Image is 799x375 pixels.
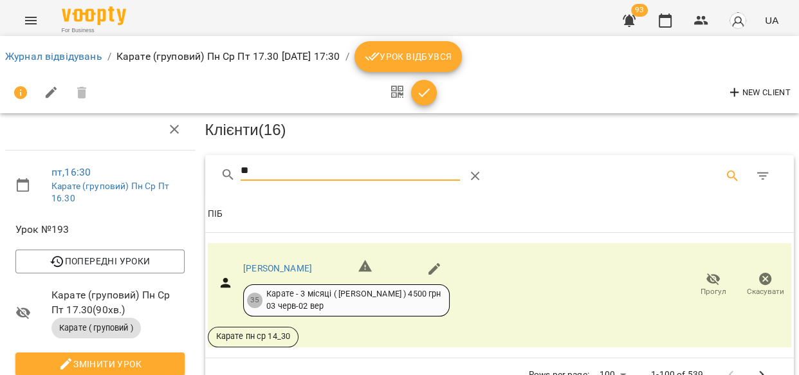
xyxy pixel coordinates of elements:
nav: breadcrumb [5,41,794,72]
div: 35 [247,293,262,308]
span: Карате (груповий) Пн Ср Пт 17.30 ( 90 хв. ) [51,288,185,318]
a: пт , 16:30 [51,166,91,178]
button: UA [760,8,784,32]
span: Карате пн ср 14_30 [208,331,298,342]
a: Журнал відвідувань [5,50,102,62]
span: Урок відбувся [365,49,452,64]
span: Скасувати [747,286,784,297]
button: Попередні уроки [15,250,185,273]
input: Search [241,161,460,181]
button: Скасувати [739,267,791,303]
span: 93 [631,4,648,17]
span: For Business [62,26,126,35]
button: Search [717,161,748,192]
span: Карате ( груповий ) [51,322,141,334]
div: Sort [208,206,223,222]
li: / [107,49,111,64]
button: Menu [15,5,46,36]
img: Voopty Logo [62,6,126,25]
span: New Client [727,85,791,100]
div: Карате - 3 місяці ( [PERSON_NAME] ) 4500 грн 03 черв - 02 вер [266,288,441,312]
button: Урок відбувся [354,41,463,72]
button: Прогул [687,267,739,303]
div: Table Toolbar [205,155,794,196]
h6: Невірний формат телефону ${ phone } [358,259,373,279]
img: avatar_s.png [729,12,747,30]
span: Прогул [701,286,726,297]
a: [PERSON_NAME] [243,263,312,273]
div: ПІБ [208,206,223,222]
button: New Client [724,82,794,103]
span: Змінити урок [26,356,174,372]
span: ПІБ [208,206,792,222]
span: Урок №193 [15,222,185,237]
button: Фільтр [748,161,778,192]
span: Попередні уроки [26,253,174,269]
p: Карате (груповий) Пн Ср Пт 17.30 [DATE] 17:30 [116,49,340,64]
h3: Клієнти ( 16 ) [205,122,794,138]
span: UA [765,14,778,27]
li: / [345,49,349,64]
a: Карате (груповий) Пн Ср Пт 16.30 [51,181,169,204]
